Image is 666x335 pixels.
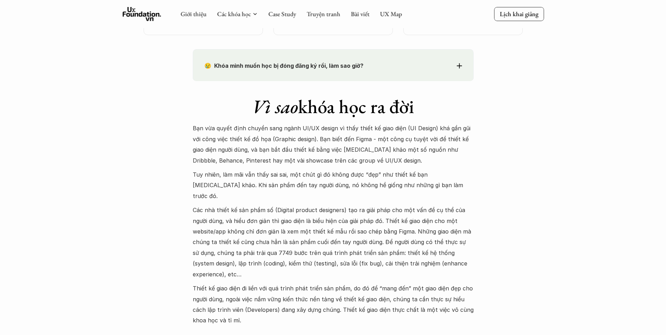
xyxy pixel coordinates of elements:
p: Tuy nhiên, làm mãi vẫn thấy sai sai, một chút gì đó không được “đẹp” như thiết kế bạn [MEDICAL_DA... [193,169,474,201]
a: Bài viết [351,10,369,18]
em: Vì sao [252,94,298,119]
strong: 😢 Khóa mình muốn học bị đóng đăng ký rồi, làm sao giờ? [204,62,363,69]
p: Bạn vừa quyết định chuyển sang ngành UI/UX design vì thấy thiết kế giao diện (UI Design) khá gần ... [193,123,474,166]
a: UX Map [380,10,402,18]
a: Các khóa học [217,10,251,18]
p: Các nhà thiết kế sản phẩm số (Digital product designers) tạo ra giải pháp cho một vấn đề cụ thể c... [193,205,474,280]
a: Lịch khai giảng [494,7,544,21]
a: Truyện tranh [306,10,340,18]
a: Case Study [268,10,296,18]
a: Giới thiệu [180,10,206,18]
h1: khóa học ra đời [193,95,474,118]
p: Lịch khai giảng [500,10,538,18]
p: Thiết kế giao diện đi liền với quá trình phát triển sản phẩm, do đó để “mang đến” một giao diện đ... [193,283,474,326]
